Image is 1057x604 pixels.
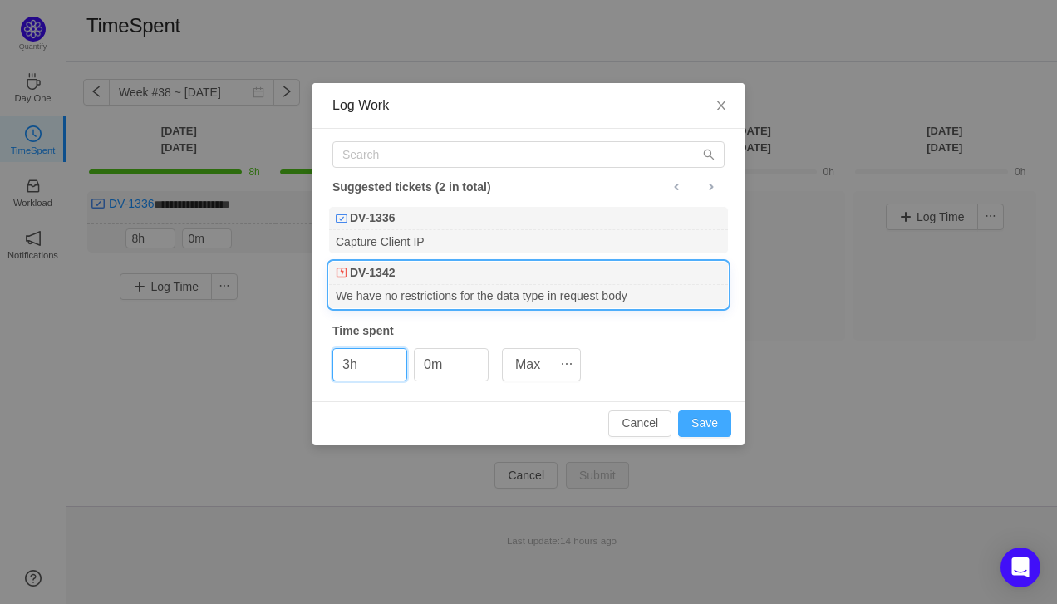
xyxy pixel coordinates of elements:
button: Save [678,410,731,437]
div: Time spent [332,322,725,340]
div: Open Intercom Messenger [1000,548,1040,587]
button: icon: ellipsis [553,348,581,381]
b: DV-1342 [350,264,395,282]
img: Defect [336,267,347,278]
div: Log Work [332,96,725,115]
button: Close [698,83,745,130]
img: Task [336,213,347,224]
div: Capture Client IP [329,230,728,253]
input: Search [332,141,725,168]
button: Cancel [608,410,671,437]
i: icon: close [715,99,728,112]
i: icon: search [703,149,715,160]
button: Max [502,348,553,381]
div: Suggested tickets (2 in total) [332,176,725,198]
div: We have no restrictions for the data type in request body [329,285,728,307]
b: DV-1336 [350,209,395,227]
